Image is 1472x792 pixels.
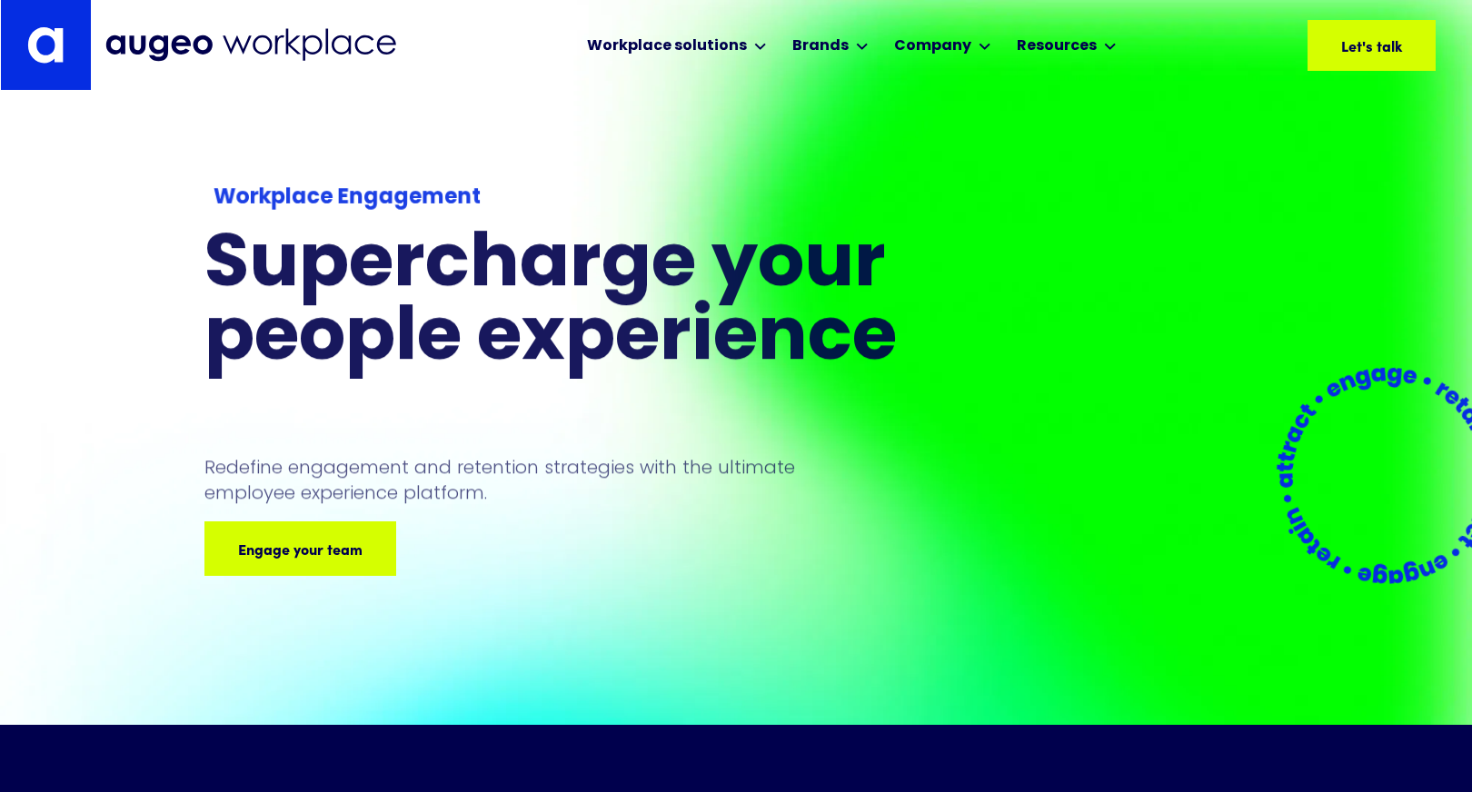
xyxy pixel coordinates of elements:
[1308,20,1436,71] a: Let's talk
[204,521,396,576] a: Engage your team
[204,454,830,505] p: Redefine engagement and retention strategies with the ultimate employee experience platform.
[105,28,396,62] img: Augeo Workplace business unit full logo in mignight blue.
[1017,35,1097,57] div: Resources
[894,35,971,57] div: Company
[27,26,64,64] img: Augeo's "a" monogram decorative logo in white.
[214,182,980,213] div: Workplace Engagement
[204,230,990,377] h1: Supercharge your people experience
[792,35,849,57] div: Brands
[587,35,747,57] div: Workplace solutions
